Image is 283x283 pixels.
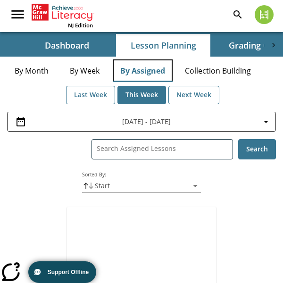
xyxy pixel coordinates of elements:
button: Search [226,3,249,26]
img: avatar image [255,5,274,24]
span: Support Offline [48,269,89,275]
svg: Collapse Date Range Filter [260,116,272,127]
div: Home [32,2,93,29]
div: Next Tabs [264,34,283,57]
span: NJ Edition [68,22,93,29]
span: [DATE] - [DATE] [122,117,171,126]
button: Support Offline [28,261,96,283]
button: Open side menu [4,0,32,28]
button: Next Week [168,86,219,104]
button: Select the date range menu item [11,116,272,127]
button: Dashboard [20,34,114,57]
button: Search [238,139,276,159]
div: SubNavbar [19,34,264,57]
label: Sorted By : [82,171,106,178]
button: By Week [61,59,108,82]
button: By Month [7,59,56,82]
button: This Week [117,86,166,104]
a: Home [32,3,93,22]
input: Search Assigned Lessons [97,142,233,156]
button: Last Week [66,86,115,104]
button: Select a new avatar [249,2,279,27]
p: Start [95,181,110,191]
button: Lesson Planning [116,34,210,57]
button: By Assigned [113,59,173,82]
button: Collection Building [177,59,258,82]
